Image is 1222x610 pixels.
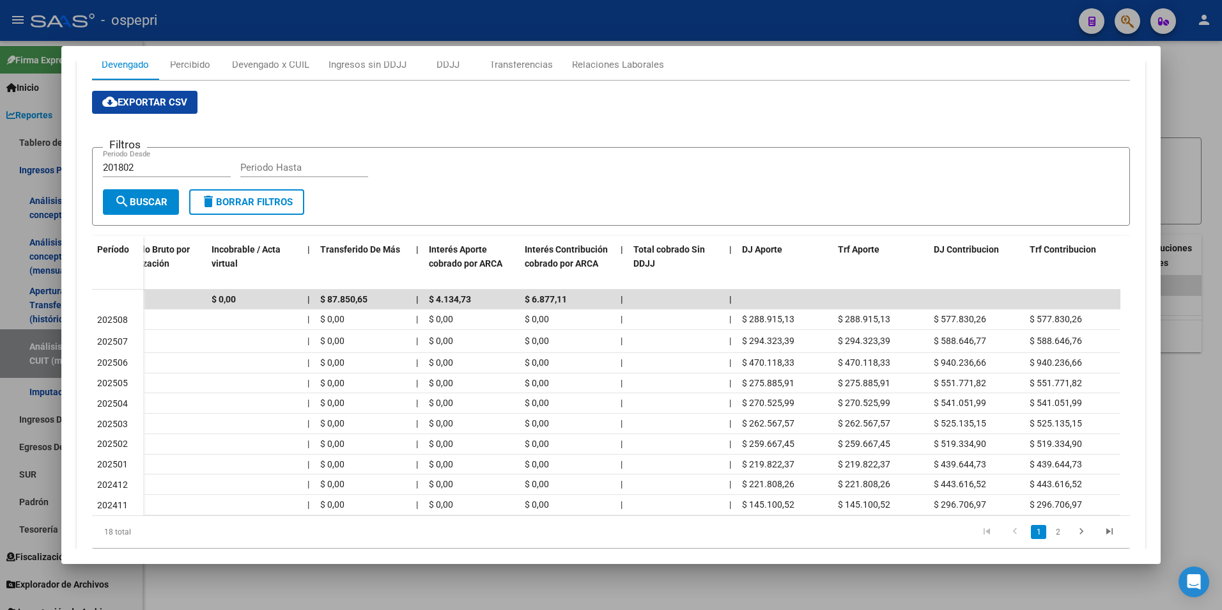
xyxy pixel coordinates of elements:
[97,336,128,347] span: 202507
[934,479,986,489] span: $ 443.616,52
[429,398,453,408] span: $ 0,00
[934,439,986,449] span: $ 519.334,90
[729,418,731,428] span: |
[742,357,794,368] span: $ 470.118,33
[742,378,794,388] span: $ 275.885,91
[729,336,731,346] span: |
[621,479,623,489] span: |
[416,294,419,304] span: |
[97,378,128,388] span: 202505
[116,244,190,269] span: Cobrado Bruto por Fiscalización
[189,189,304,215] button: Borrar Filtros
[729,294,732,304] span: |
[307,479,309,489] span: |
[838,459,890,469] span: $ 219.822,37
[102,58,149,72] div: Devengado
[307,439,309,449] span: |
[437,58,460,72] div: DDJJ
[307,294,310,304] span: |
[429,479,453,489] span: $ 0,00
[525,459,549,469] span: $ 0,00
[838,357,890,368] span: $ 470.118,33
[838,398,890,408] span: $ 270.525,99
[615,236,628,292] datatable-header-cell: |
[429,378,453,388] span: $ 0,00
[1030,459,1082,469] span: $ 439.644,73
[520,236,615,292] datatable-header-cell: Interés Contribución cobrado por ARCA
[621,439,623,449] span: |
[320,418,344,428] span: $ 0,00
[742,244,782,254] span: DJ Aporte
[307,418,309,428] span: |
[320,459,344,469] span: $ 0,00
[1030,378,1082,388] span: $ 551.771,82
[490,58,553,72] div: Transferencias
[621,398,623,408] span: |
[320,314,344,324] span: $ 0,00
[929,236,1025,292] datatable-header-cell: DJ Contribucion
[307,244,310,254] span: |
[525,418,549,428] span: $ 0,00
[97,244,129,254] span: Período
[729,378,731,388] span: |
[934,336,986,346] span: $ 588.646,77
[833,236,929,292] datatable-header-cell: Trf Aporte
[729,314,731,324] span: |
[742,336,794,346] span: $ 294.323,39
[97,500,128,510] span: 202411
[307,314,309,324] span: |
[525,439,549,449] span: $ 0,00
[416,459,418,469] span: |
[1048,521,1067,543] li: page 2
[429,439,453,449] span: $ 0,00
[97,357,128,368] span: 202506
[934,398,986,408] span: $ 541.051,99
[628,236,724,292] datatable-header-cell: Total cobrado Sin DDJJ
[934,418,986,428] span: $ 525.135,15
[307,336,309,346] span: |
[838,479,890,489] span: $ 221.808,26
[729,357,731,368] span: |
[729,439,731,449] span: |
[934,314,986,324] span: $ 577.830,26
[320,398,344,408] span: $ 0,00
[729,459,731,469] span: |
[429,357,453,368] span: $ 0,00
[1030,398,1082,408] span: $ 541.051,99
[525,398,549,408] span: $ 0,00
[102,97,187,108] span: Exportar CSV
[315,236,411,292] datatable-header-cell: Transferido De Más
[525,378,549,388] span: $ 0,00
[729,244,732,254] span: |
[1050,525,1065,539] a: 2
[92,516,297,548] div: 18 total
[621,459,623,469] span: |
[97,459,128,469] span: 202501
[97,480,128,490] span: 202412
[416,378,418,388] span: |
[621,336,623,346] span: |
[621,418,623,428] span: |
[742,479,794,489] span: $ 221.808,26
[320,479,344,489] span: $ 0,00
[307,378,309,388] span: |
[838,314,890,324] span: $ 288.915,13
[320,294,367,304] span: $ 87.850,65
[525,294,567,304] span: $ 6.877,11
[572,58,664,72] div: Relaciones Laborales
[429,499,453,510] span: $ 0,00
[97,315,128,325] span: 202508
[1069,525,1094,539] a: go to next page
[1179,567,1209,597] div: Open Intercom Messenger
[416,357,418,368] span: |
[201,194,216,209] mat-icon: delete
[934,378,986,388] span: $ 551.771,82
[114,196,167,208] span: Buscar
[320,336,344,346] span: $ 0,00
[742,314,794,324] span: $ 288.915,13
[92,91,197,114] button: Exportar CSV
[621,357,623,368] span: |
[838,499,890,510] span: $ 145.100,52
[1030,499,1082,510] span: $ 296.706,97
[307,499,309,510] span: |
